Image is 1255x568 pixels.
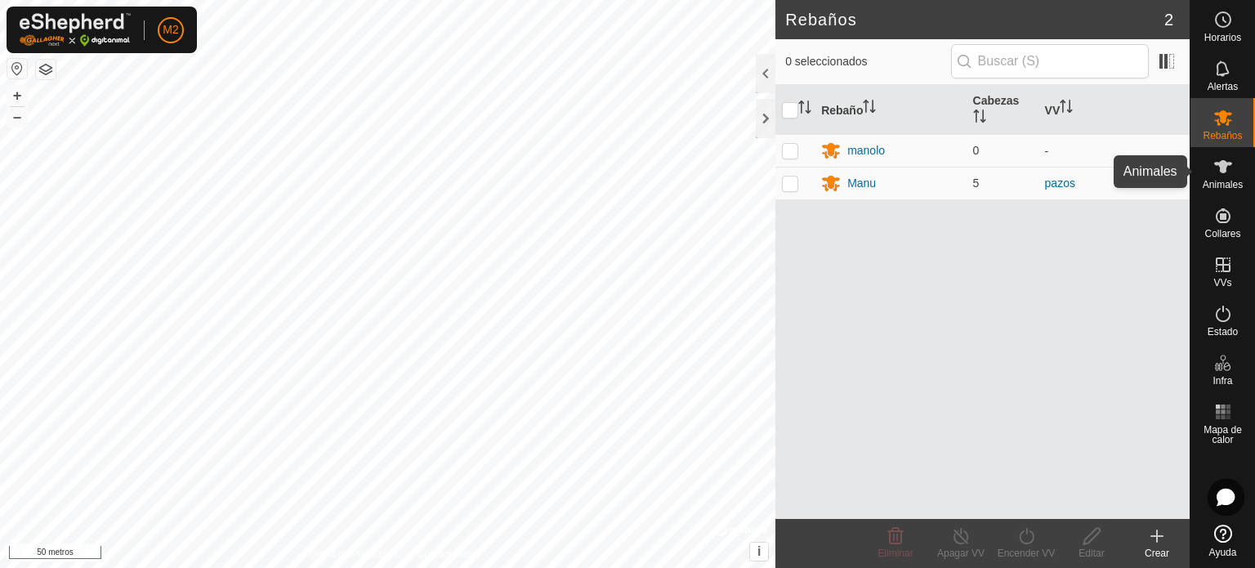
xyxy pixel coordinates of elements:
[937,548,985,559] font: Apagar VV
[418,547,472,561] a: Contáctanos
[785,55,867,68] font: 0 seleccionados
[303,548,397,560] font: Política de Privacidad
[973,112,986,125] p-sorticon: Activar para ordenar
[418,548,472,560] font: Contáctanos
[13,87,22,104] font: +
[303,547,397,561] a: Política de Privacidad
[1045,177,1075,190] a: pazos
[750,543,768,561] button: i
[7,59,27,78] button: Restablecer mapa
[1060,102,1073,115] p-sorticon: Activar para ordenar
[1204,424,1242,445] font: Mapa de calor
[1203,130,1242,141] font: Rebaños
[1209,547,1237,558] font: Ayuda
[847,144,885,157] font: manolo
[7,107,27,127] button: –
[973,177,980,190] font: 5
[973,94,1020,107] font: Cabezas
[863,102,876,115] p-sorticon: Activar para ordenar
[1213,375,1232,387] font: Infra
[1203,179,1243,190] font: Animales
[1145,548,1169,559] font: Crear
[13,108,21,125] font: –
[1204,228,1240,239] font: Collares
[847,177,876,190] font: Manu
[798,103,811,116] p-sorticon: Activar para ordenar
[1045,145,1049,158] font: -
[7,86,27,105] button: +
[821,103,863,116] font: Rebaño
[1213,277,1231,288] font: VVs
[785,11,857,29] font: Rebaños
[1208,326,1238,338] font: Estado
[757,544,761,558] font: i
[878,548,913,559] font: Eliminar
[973,144,980,157] font: 0
[951,44,1149,78] input: Buscar (S)
[1204,32,1241,43] font: Horarios
[1079,548,1104,559] font: Editar
[998,548,1056,559] font: Encender VV
[1190,518,1255,564] a: Ayuda
[1164,11,1173,29] font: 2
[1045,103,1061,116] font: VV
[36,60,56,79] button: Capas del Mapa
[163,23,178,36] font: M2
[1208,81,1238,92] font: Alertas
[20,13,131,47] img: Logotipo de Gallagher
